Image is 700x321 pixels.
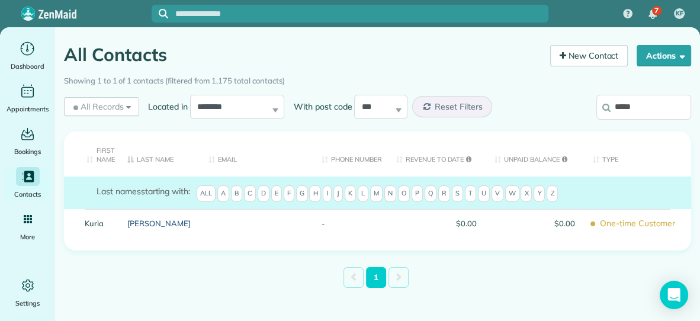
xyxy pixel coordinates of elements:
span: Z [547,185,558,202]
th: Unpaid Balance: activate to sort column ascending [486,131,584,176]
span: Contacts [14,188,41,200]
span: T [465,185,476,202]
span: P [412,185,423,202]
span: All [197,185,216,202]
th: Last Name: activate to sort column descending [118,131,200,176]
span: S [452,185,463,202]
button: Actions [637,45,691,66]
span: A [217,185,229,202]
span: Reset Filters [435,101,483,112]
a: Settings [5,276,50,309]
svg: Focus search [159,9,168,18]
span: E [271,185,282,202]
span: Dashboard [11,60,44,72]
span: $0.00 [495,219,575,227]
span: B [231,185,242,202]
span: Q [425,185,436,202]
span: 7 [654,6,659,15]
a: 1 [366,267,386,288]
span: X [521,185,532,202]
a: Contacts [5,167,50,200]
a: Dashboard [5,39,50,72]
span: $0.00 [396,219,477,227]
th: First Name: activate to sort column ascending [64,131,118,176]
span: M [370,185,383,202]
span: G [296,185,308,202]
span: Bookings [14,146,41,158]
span: Settings [15,297,40,309]
span: W [505,185,519,202]
span: Last names [97,186,141,197]
h1: All Contacts [64,45,541,65]
div: 7 unread notifications [640,1,665,27]
span: I [323,185,332,202]
a: Appointments [5,82,50,115]
th: Email: activate to sort column ascending [200,131,313,176]
span: F [284,185,294,202]
span: All Records [71,101,124,113]
a: Bookings [5,124,50,158]
span: R [438,185,450,202]
span: KF [676,9,683,18]
span: K [345,185,356,202]
span: C [244,185,256,202]
span: O [398,185,410,202]
label: starting with: [97,185,190,197]
div: Open Intercom Messenger [660,281,688,309]
button: Focus search [152,9,168,18]
span: L [358,185,368,202]
span: J [333,185,343,202]
span: H [309,185,321,202]
span: One-time Customer [593,213,682,234]
th: Phone number: activate to sort column ascending [313,131,387,176]
div: Showing 1 to 1 of 1 contacts (filtered from 1,175 total contacts) [64,70,691,87]
span: Y [534,185,545,202]
span: U [478,185,490,202]
span: Appointments [7,103,49,115]
label: Located in [139,101,190,113]
th: Type: activate to sort column ascending [584,131,691,176]
div: - [313,209,387,239]
a: Kuria [85,219,110,227]
a: [PERSON_NAME] [127,219,191,227]
span: N [384,185,396,202]
label: With post code [284,101,354,113]
span: V [492,185,503,202]
span: More [20,231,35,243]
a: New Contact [550,45,628,66]
span: D [258,185,269,202]
th: Revenue to Date: activate to sort column ascending [387,131,486,176]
